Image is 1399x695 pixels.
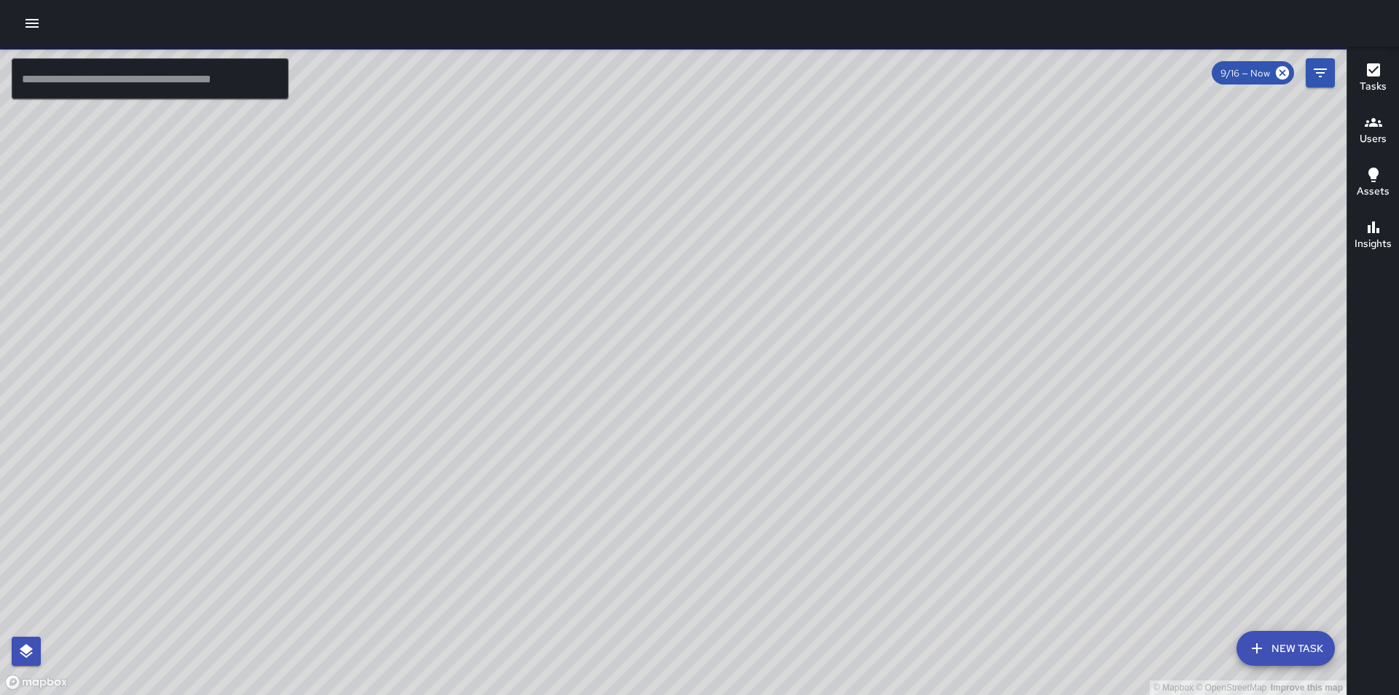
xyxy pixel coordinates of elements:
button: Insights [1347,210,1399,262]
button: Users [1347,105,1399,157]
button: Tasks [1347,52,1399,105]
h6: Insights [1355,236,1392,252]
span: 9/16 — Now [1212,67,1279,79]
h6: Tasks [1360,79,1387,95]
div: 9/16 — Now [1212,61,1294,85]
button: Assets [1347,157,1399,210]
button: Filters [1306,58,1335,87]
h6: Users [1360,131,1387,147]
h6: Assets [1357,184,1390,200]
button: New Task [1237,631,1335,666]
